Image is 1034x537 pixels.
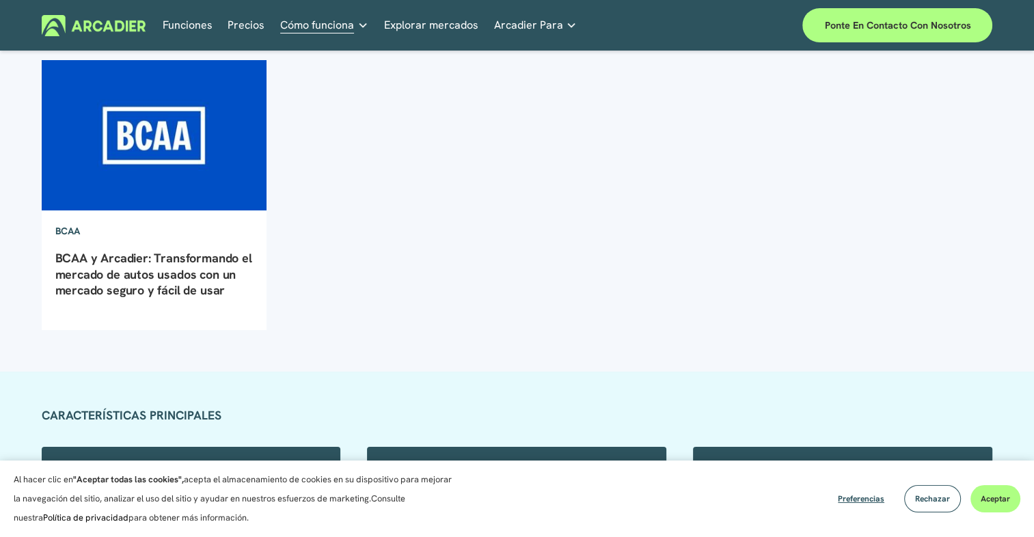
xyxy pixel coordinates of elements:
div: Widget de chat [966,471,1034,537]
button: Preferencias [828,485,895,512]
a: Funciones [163,15,213,36]
img: BCAA y Arcadier: Transformando el mercado de autos usados con un mercado seguro y fácil de usar [40,59,268,212]
span: Arcadier Para [493,16,562,35]
a: BCAA [42,211,94,251]
strong: "Aceptar todas las cookies", [73,473,184,485]
a: Precios [228,15,264,36]
a: Política de privacidad [43,512,128,523]
img: Arcadier [42,15,146,36]
a: Menú desplegable de carpetas [280,15,368,36]
a: Explorar mercados [384,15,478,36]
button: Rechazar [904,485,961,512]
a: Ponte en contacto con nosotros [802,8,992,42]
a: Menú desplegable de carpetas [493,15,577,36]
iframe: Chat Widget [966,471,1034,537]
span: Cómo funciona [280,16,354,35]
span: Preferencias [838,493,884,504]
p: Al hacer clic en acepta el almacenamiento de cookies en su dispositivo para mejorar la navegación... [14,470,458,527]
strong: CARACTERÍSTICAS PRINCIPALES [42,407,221,423]
span: Rechazar [915,493,950,504]
a: BCAA y Arcadier: Transformando el mercado de autos usados con un mercado seguro y fácil de usar [55,250,252,298]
